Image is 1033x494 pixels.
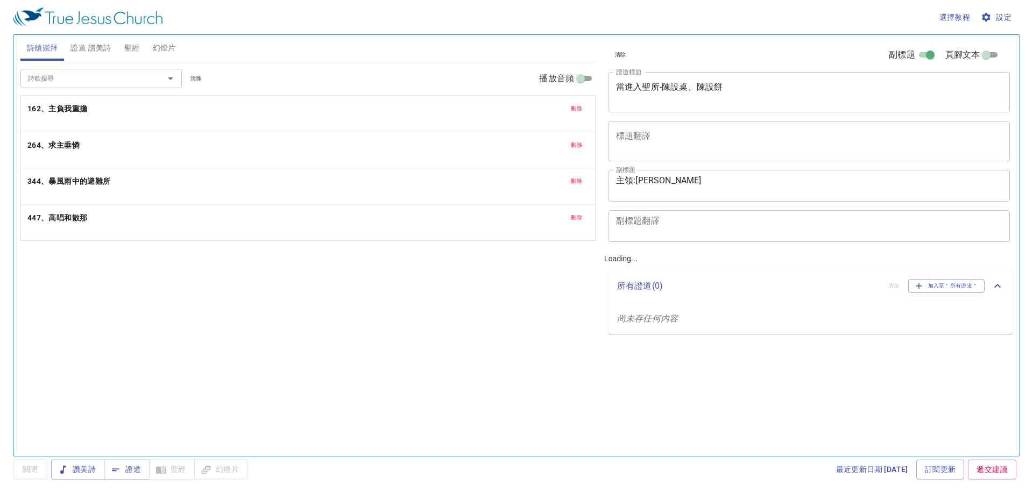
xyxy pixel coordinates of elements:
[27,102,88,116] b: 162、主負我重擔
[104,460,150,479] button: 證道
[908,279,985,293] button: 加入至＂所有證道＂
[51,460,104,479] button: 讚美詩
[615,50,626,60] span: 清除
[609,268,1013,304] div: 所有證道(0)清除加入至＂所有證道＂
[27,211,88,225] b: 447、高唱和散那
[916,460,965,479] a: 訂閱更新
[184,72,208,85] button: 清除
[935,8,975,27] button: 選擇教程
[70,41,111,55] span: 證道 讚美詩
[571,176,582,186] span: 刪除
[617,313,678,324] i: 尚未存任何内容
[979,8,1016,27] button: 設定
[571,104,582,113] span: 刪除
[27,139,80,152] b: 264、求主垂憐
[564,175,589,188] button: 刪除
[832,460,912,479] a: 最近更新日期 [DATE]
[968,460,1016,479] a: 遞交建議
[915,281,978,291] span: 加入至＂所有證道＂
[27,139,82,152] button: 264、求主垂憐
[564,139,589,152] button: 刪除
[27,41,58,55] span: 詩頌崇拜
[925,463,956,476] span: 訂閱更新
[163,71,178,86] button: Open
[571,213,582,223] span: 刪除
[571,140,582,150] span: 刪除
[112,463,141,476] span: 證道
[616,82,1002,102] textarea: 當進入聖所-陳設桌、陳設餅
[600,31,1017,452] div: Loading...
[983,11,1011,24] span: 設定
[977,463,1008,476] span: 遞交建議
[27,175,111,188] b: 344、暴風雨中的避難所
[564,102,589,115] button: 刪除
[27,102,89,116] button: 162、主負我重擔
[889,48,915,61] span: 副標題
[609,48,633,61] button: 清除
[27,175,112,188] button: 344、暴風雨中的避難所
[617,280,880,292] p: 所有證道 ( 0 )
[616,175,1002,196] textarea: 主領:[PERSON_NAME]
[153,41,176,55] span: 幻燈片
[939,11,971,24] span: 選擇教程
[836,463,908,476] span: 最近更新日期 [DATE]
[60,463,96,476] span: 讚美詩
[190,74,202,83] span: 清除
[539,72,574,85] span: 播放音頻
[945,48,980,61] span: 頁腳文本
[124,41,140,55] span: 聖經
[564,211,589,224] button: 刪除
[13,8,162,27] img: True Jesus Church
[27,211,89,225] button: 447、高唱和散那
